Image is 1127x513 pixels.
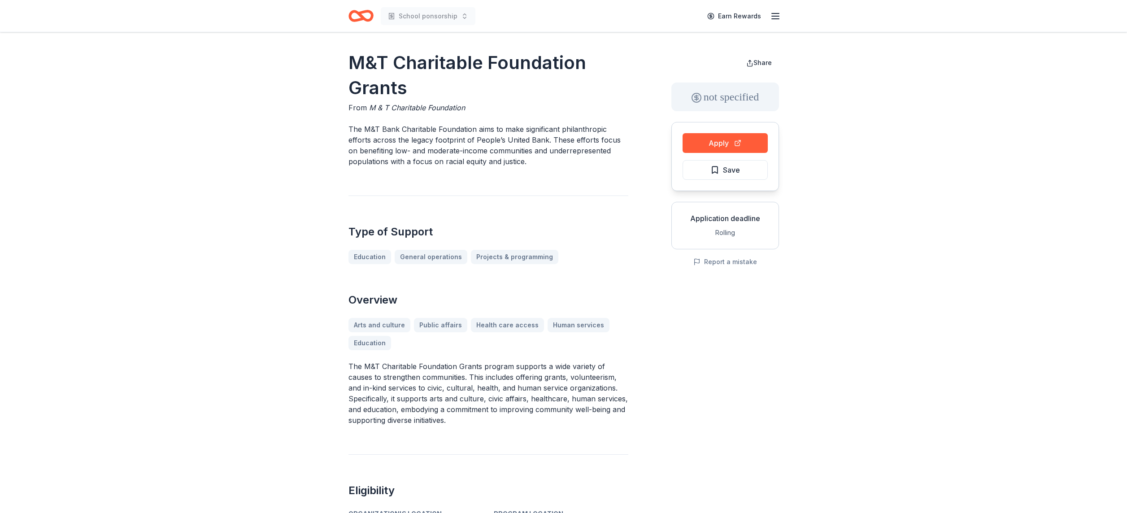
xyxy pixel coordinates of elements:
[381,7,475,25] button: School ponsorship
[369,103,465,112] span: M & T Charitable Foundation
[348,5,374,26] a: Home
[348,102,628,113] div: From
[679,227,771,238] div: Rolling
[348,361,628,426] p: The M&T Charitable Foundation Grants program supports a wide variety of causes to strengthen comm...
[739,54,779,72] button: Share
[348,250,391,264] a: Education
[471,250,558,264] a: Projects & programming
[348,293,628,307] h2: Overview
[348,483,628,498] h2: Eligibility
[723,164,740,176] span: Save
[702,8,766,24] a: Earn Rewards
[683,160,768,180] button: Save
[395,250,467,264] a: General operations
[348,124,628,167] p: The M&T Bank Charitable Foundation aims to make significant philanthropic efforts across the lega...
[679,213,771,224] div: Application deadline
[683,133,768,153] button: Apply
[671,83,779,111] div: not specified
[348,50,628,100] h1: M&T Charitable Foundation Grants
[399,11,457,22] span: School ponsorship
[693,256,757,267] button: Report a mistake
[348,225,628,239] h2: Type of Support
[753,59,772,66] span: Share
